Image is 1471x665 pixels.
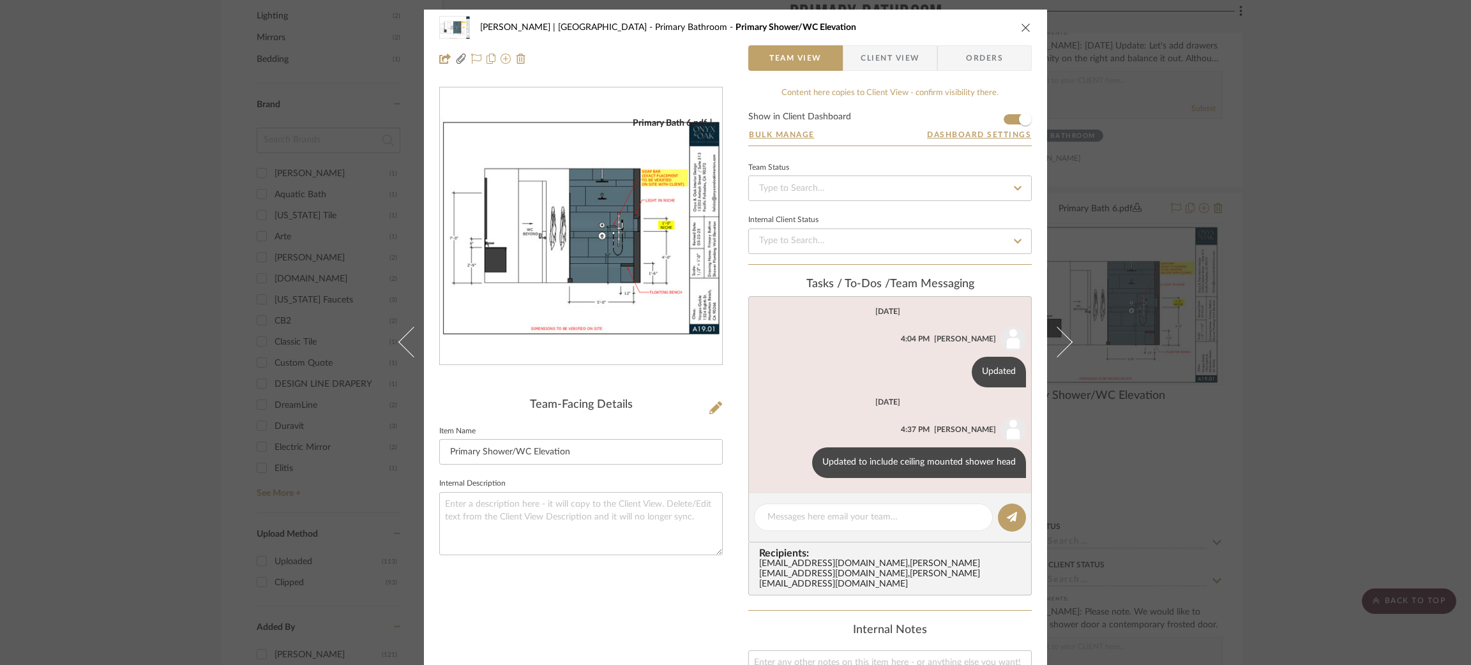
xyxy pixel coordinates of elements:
[748,217,818,223] div: Internal Client Status
[440,117,722,336] div: 0
[952,45,1017,71] span: Orders
[769,45,822,71] span: Team View
[972,357,1026,387] div: Updated
[748,165,789,171] div: Team Status
[934,424,996,435] div: [PERSON_NAME]
[934,333,996,345] div: [PERSON_NAME]
[926,129,1032,140] button: Dashboard Settings
[759,548,1026,559] span: Recipients:
[1000,326,1026,352] img: user_avatar.png
[735,23,856,32] span: Primary Shower/WC Elevation
[812,447,1026,478] div: Updated to include ceiling mounted shower head
[633,117,716,129] div: Primary Bath 6.pdf
[748,278,1032,292] div: team Messaging
[806,278,890,290] span: Tasks / To-Dos /
[861,45,919,71] span: Client View
[439,428,476,435] label: Item Name
[655,23,735,32] span: Primary Bathroom
[748,129,815,140] button: Bulk Manage
[439,481,506,487] label: Internal Description
[759,559,1026,590] div: [EMAIL_ADDRESS][DOMAIN_NAME] , [PERSON_NAME][EMAIL_ADDRESS][DOMAIN_NAME] , [PERSON_NAME][EMAIL_AD...
[748,228,1032,254] input: Type to Search…
[901,424,930,435] div: 4:37 PM
[901,333,930,345] div: 4:04 PM
[439,15,470,40] img: 22803278-f618-4a17-846a-09585ab9117f_48x40.jpg
[439,398,723,412] div: Team-Facing Details
[439,439,723,465] input: Enter Item Name
[1020,22,1032,33] button: close
[875,398,900,407] div: [DATE]
[748,624,1032,638] div: Internal Notes
[516,54,526,64] img: Remove from project
[480,23,655,32] span: [PERSON_NAME] | [GEOGRAPHIC_DATA]
[440,117,722,336] img: 22803278-f618-4a17-846a-09585ab9117f_436x436.jpg
[1000,417,1026,442] img: user_avatar.png
[875,307,900,316] div: [DATE]
[748,176,1032,201] input: Type to Search…
[748,87,1032,100] div: Content here copies to Client View - confirm visibility there.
